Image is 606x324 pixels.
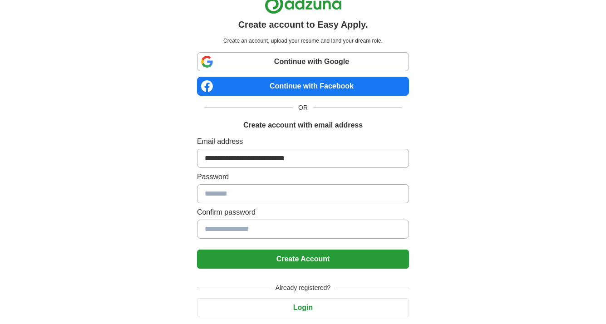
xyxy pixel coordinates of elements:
a: Continue with Google [197,52,409,71]
label: Password [197,172,409,182]
p: Create an account, upload your resume and land your dream role. [199,37,407,45]
label: Confirm password [197,207,409,218]
button: Create Account [197,250,409,269]
span: OR [293,103,313,113]
a: Login [197,304,409,311]
h1: Create account with email address [243,120,363,131]
span: Already registered? [270,283,336,293]
button: Login [197,298,409,317]
a: Continue with Facebook [197,77,409,96]
label: Email address [197,136,409,147]
h1: Create account to Easy Apply. [238,18,368,31]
